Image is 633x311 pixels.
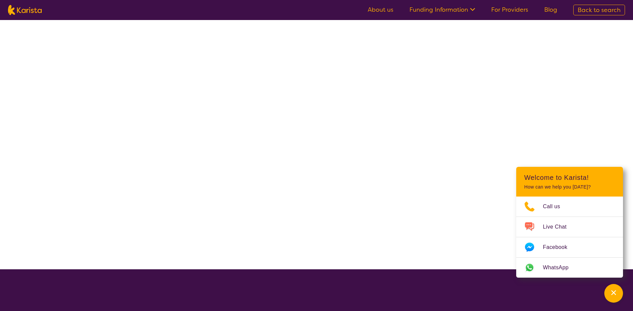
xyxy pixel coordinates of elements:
[543,242,575,252] span: Facebook
[543,263,577,273] span: WhatsApp
[516,197,623,278] ul: Choose channel
[544,6,557,14] a: Blog
[524,184,615,190] p: How can we help you [DATE]?
[604,284,623,303] button: Channel Menu
[491,6,528,14] a: For Providers
[543,222,575,232] span: Live Chat
[368,6,393,14] a: About us
[573,5,625,15] a: Back to search
[409,6,475,14] a: Funding Information
[524,174,615,182] h2: Welcome to Karista!
[8,5,42,15] img: Karista logo
[578,6,621,14] span: Back to search
[516,258,623,278] a: Web link opens in a new tab.
[516,167,623,278] div: Channel Menu
[543,202,568,212] span: Call us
